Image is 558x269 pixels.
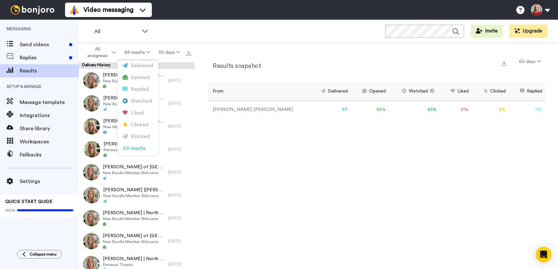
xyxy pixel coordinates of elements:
button: Export a summary of each team member’s results that match this filter now. [500,58,509,68]
span: Workspaces [20,138,79,146]
img: 3effe59d-2b42-4c16-b316-2b6bb206e4a8-thumb.jpg [83,233,100,249]
span: Fallbacks [20,151,79,159]
a: [PERSON_NAME] of [GEOGRAPHIC_DATA]New Bundle Member Welcome[DATE] [79,230,195,253]
span: Integrations [20,112,79,119]
div: Clicked [123,121,153,129]
img: 02ae7f3e-7431-4b89-a6b5-5817b044b502-thumb.jpg [83,187,100,203]
td: 5 % [471,101,508,119]
th: Watched [388,83,439,101]
img: 07457e26-8272-4de2-a8f5-7e6e2d55ae7b-thumb.jpg [83,95,100,112]
span: New Bundle Member Welcome [103,216,165,221]
div: Watched [123,98,153,105]
button: Upgrade [509,25,547,38]
td: 87 [309,101,351,119]
img: export.svg [501,61,507,66]
img: f79da061-b075-4aeb-87ee-52f05ac94c17-thumb.jpg [83,72,100,89]
h2: Results snapshot [208,62,261,70]
img: bj-logo-header-white.svg [8,5,57,14]
span: Share library [20,125,79,133]
td: 21 % [439,101,471,119]
span: 100% [5,208,15,213]
a: [PERSON_NAME]Renewal Thanks[DATE] [79,138,195,161]
th: Delivered [309,83,351,101]
div: [DATE] [168,238,191,244]
span: New Bundle Member Welcome [103,193,165,198]
div: [DATE] [168,78,191,83]
div: [DATE] [168,216,191,221]
img: 21be6abe-d571-4896-95f8-27afaf1e24b6-thumb.jpg [83,118,100,134]
button: 30 days [154,47,184,58]
span: [PERSON_NAME] of [GEOGRAPHIC_DATA] [103,164,165,170]
div: Replied [123,86,153,93]
a: [PERSON_NAME] | [PERSON_NAME] PresbNew Bundle Member Welcome[DATE] [79,69,195,92]
a: [PERSON_NAME] of [GEOGRAPHIC_DATA]New Bundle Member Welcome[DATE] [79,161,195,184]
th: Replied [508,83,545,101]
th: Clicked [471,83,508,101]
button: All assignees [80,43,120,62]
button: 60 days [515,56,545,68]
span: Collapse menu [30,252,57,257]
span: New Bundle Member Welcome [103,239,165,244]
button: All results [120,47,154,58]
span: Renewal Thanks [104,147,143,153]
td: 85 % [350,101,388,119]
td: 53 % [388,101,439,119]
button: Export all results that match these filters now. [184,48,193,57]
div: [DATE] [168,193,191,198]
span: QUICK START GUIDE [5,199,53,204]
span: Replies [20,54,66,62]
img: 5a9bc0eb-6c8d-4747-8597-537621585552-thumb.jpg [83,210,100,226]
span: Message template [20,98,79,106]
span: [PERSON_NAME] | North Gwinnett Coop [103,210,165,216]
div: Blocked [123,133,153,140]
div: [DATE] [168,261,191,267]
a: [PERSON_NAME] | Divine HopeNew Member Welcome[DATE] [79,115,195,138]
span: [PERSON_NAME] of [GEOGRAPHIC_DATA] [103,233,165,239]
div: Delivery History [79,62,195,69]
button: Invite [471,25,503,38]
td: [PERSON_NAME] [PERSON_NAME] [208,101,309,119]
a: [PERSON_NAME] | Good News at NoonNew Bundle Member Welcome[DATE] [79,92,195,115]
img: export.svg [186,51,191,56]
div: [DATE] [168,170,191,175]
th: Opened [350,83,388,101]
div: Open Intercom Messenger [536,247,551,262]
img: vm-color.svg [69,5,80,15]
div: Liked [123,110,153,117]
th: Liked [439,83,471,101]
span: Video messaging [83,5,133,14]
span: [PERSON_NAME] |[PERSON_NAME] [103,187,165,193]
div: Delivered [123,62,153,70]
div: All results [123,145,153,152]
div: [DATE] [168,101,191,106]
img: 7a2c6dfc-b47f-4b22-920d-65f5fe7ff4ab-thumb.jpg [83,164,100,180]
div: [DATE] [168,124,191,129]
div: [DATE] [168,147,191,152]
span: All [94,28,138,35]
span: Settings [20,177,79,185]
a: [PERSON_NAME] | North Gwinnett CoopNew Bundle Member Welcome[DATE] [79,207,195,230]
span: New Bundle Member Welcome [103,101,165,107]
span: [PERSON_NAME] | North Gwinnett Cooperative [103,256,165,262]
button: Collapse menu [17,250,62,259]
div: Opened [123,74,153,81]
span: New Bundle Member Welcome [103,78,165,84]
a: [PERSON_NAME] |[PERSON_NAME]New Bundle Member Welcome[DATE] [79,184,195,207]
span: [PERSON_NAME] | [PERSON_NAME] Presb [103,72,165,78]
span: All assignees [84,46,111,59]
img: 3bf12547-d06e-43b5-b52b-2f6032c3724e-thumb.jpg [84,141,100,157]
span: [PERSON_NAME] [104,141,143,147]
span: [PERSON_NAME] | Good News at Noon [103,95,165,101]
span: Send videos [20,41,66,49]
span: New Member Welcome [103,124,165,130]
span: Renewal Thanks [103,262,165,267]
span: [PERSON_NAME] | Divine Hope [103,118,165,124]
td: 11 % [508,101,545,119]
th: From [208,83,309,101]
span: New Bundle Member Welcome [103,170,165,176]
span: Results [20,67,79,75]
